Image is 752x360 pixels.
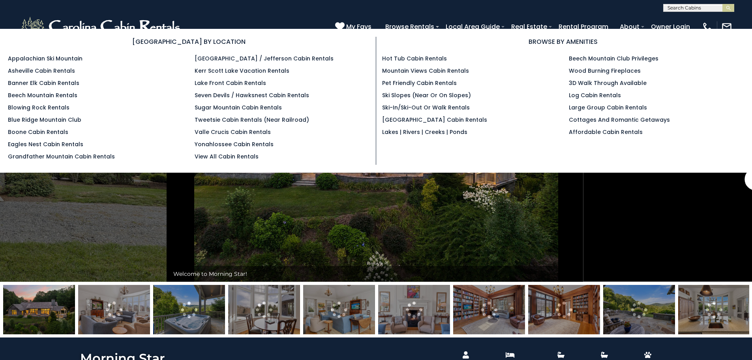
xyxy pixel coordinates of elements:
[378,285,450,334] img: 167813427
[721,21,732,32] img: mail-regular-white.png
[382,37,744,47] h3: BROWSE BY AMENITIES
[8,79,79,87] a: Banner Elk Cabin Rentals
[195,104,282,111] a: Sugar Mountain Cabin Rentals
[195,128,271,136] a: Valle Crucis Cabin Rentals
[678,285,750,334] img: 163276238
[382,79,457,87] a: Pet Friendly Cabin Rentals
[569,116,670,124] a: Cottages and Romantic Getaways
[382,55,447,62] a: Hot Tub Cabin Rentals
[569,104,647,111] a: Large Group Cabin Rentals
[8,37,370,47] h3: [GEOGRAPHIC_DATA] BY LOCATION
[382,67,469,75] a: Mountain Views Cabin Rentals
[569,55,658,62] a: Beech Mountain Club Privileges
[195,116,309,124] a: Tweetsie Cabin Rentals (Near Railroad)
[8,140,83,148] a: Eagles Nest Cabin Rentals
[382,91,471,99] a: Ski Slopes (Near or On Slopes)
[195,140,274,148] a: Yonahlossee Cabin Rentals
[453,285,525,334] img: 167813429
[195,91,309,99] a: Seven Devils / Hawksnest Cabin Rentals
[507,20,551,34] a: Real Estate
[569,79,647,87] a: 3D Walk Through Available
[569,128,643,136] a: Affordable Cabin Rentals
[569,67,641,75] a: Wood Burning Fireplaces
[382,104,470,111] a: Ski-in/Ski-Out or Walk Rentals
[603,285,675,334] img: 163276237
[569,91,621,99] a: Log Cabin Rentals
[382,116,487,124] a: [GEOGRAPHIC_DATA] Cabin Rentals
[8,153,115,160] a: Grandfather Mountain Cabin Rentals
[195,55,334,62] a: [GEOGRAPHIC_DATA] / Jefferson Cabin Rentals
[647,20,694,34] a: Owner Login
[195,67,289,75] a: Kerr Scott Lake Vacation Rentals
[169,266,583,282] div: Welcome to Morning Star!
[8,91,77,99] a: Beech Mountain Rentals
[555,20,612,34] a: Rental Program
[8,55,83,62] a: Appalachian Ski Mountain
[8,116,81,124] a: Blue Ridge Mountain Club
[20,15,184,39] img: White-1-2.png
[303,285,375,334] img: 167813424
[702,21,713,32] img: phone-regular-white.png
[346,22,371,32] span: My Favs
[78,285,150,334] img: 167813428
[195,79,266,87] a: Lake Front Cabin Rentals
[8,67,75,75] a: Asheville Cabin Rentals
[442,20,504,34] a: Local Area Guide
[381,20,438,34] a: Browse Rentals
[195,153,259,160] a: View All Cabin Rentals
[8,128,68,136] a: Boone Cabin Rentals
[616,20,643,34] a: About
[3,285,75,334] img: 163276265
[8,104,69,111] a: Blowing Rock Rentals
[228,285,300,334] img: 167813425
[528,285,600,334] img: 167813432
[382,128,467,136] a: Lakes | Rivers | Creeks | Ponds
[335,22,373,32] a: My Favs
[153,285,225,334] img: 163276236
